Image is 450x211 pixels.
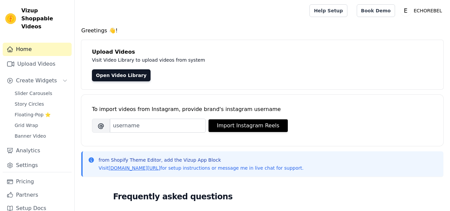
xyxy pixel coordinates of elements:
button: Import Instagram Reels [209,119,288,132]
img: Vizup [5,13,16,24]
div: To import videos from Instagram, provide brand's instagram username [92,105,433,113]
span: Banner Video [15,133,46,139]
a: Home [3,43,72,56]
p: Visit Video Library to upload videos from system [92,56,390,64]
span: Story Circles [15,101,44,107]
a: Book Demo [357,4,395,17]
a: Upload Videos [3,57,72,71]
a: Banner Video [11,131,72,141]
span: Grid Wrap [15,122,38,129]
h2: Frequently asked questions [113,190,412,203]
span: Vizup Shoppable Videos [21,7,69,31]
a: Analytics [3,144,72,157]
p: ECHOREBEL [411,5,445,17]
h4: Upload Videos [92,48,433,56]
a: Settings [3,159,72,172]
a: Floating-Pop ⭐ [11,110,72,119]
span: Floating-Pop ⭐ [15,111,51,118]
input: username [110,119,206,133]
button: Create Widgets [3,74,72,87]
span: Slider Carousels [15,90,52,97]
p: from Shopify Theme Editor, add the Vizup App Block [99,157,303,163]
a: Open Video Library [92,69,151,81]
span: Create Widgets [16,77,57,85]
a: Help Setup [309,4,347,17]
h4: Greetings 👋! [81,27,443,35]
p: Visit for setup instructions or message me in live chat for support. [99,165,303,171]
button: E ECHOREBEL [400,5,445,17]
a: Grid Wrap [11,121,72,130]
a: Pricing [3,175,72,188]
a: Story Circles [11,99,72,109]
a: Slider Carousels [11,89,72,98]
a: Partners [3,188,72,202]
a: [DOMAIN_NAME][URL] [109,165,161,171]
text: E [404,7,408,14]
span: @ [92,119,110,133]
